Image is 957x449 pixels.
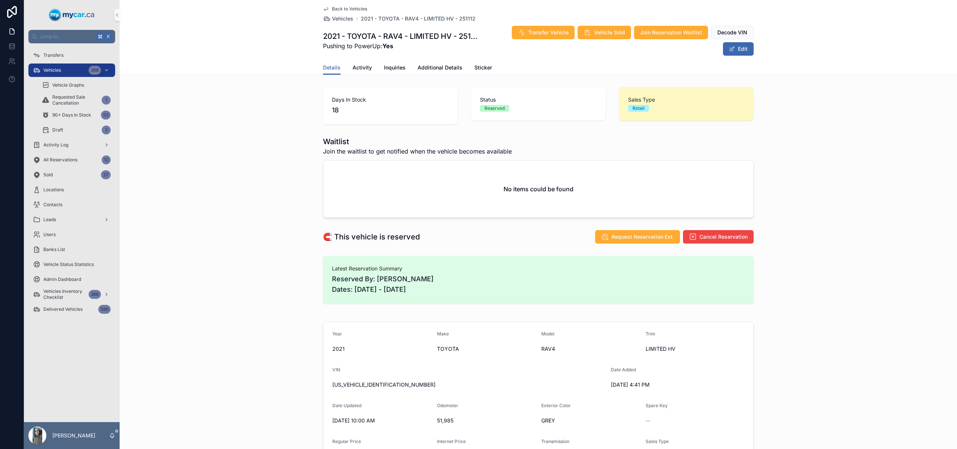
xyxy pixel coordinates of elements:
[646,331,655,337] span: Trim
[474,61,492,76] a: Sticker
[43,288,86,300] span: Vehicles Inventory Checklist
[28,213,115,226] a: Leads
[332,105,449,115] span: 18
[332,265,745,272] span: Latest Reservation Summary
[541,331,554,337] span: Model
[28,288,115,301] a: Vehicles Inventory Checklist368
[418,64,462,71] span: Additional Details
[52,127,63,133] span: Draft
[37,78,115,92] a: Vehicle Graphs
[43,52,64,58] span: Transfers
[384,61,406,76] a: Inquiries
[332,417,431,424] span: [DATE] 10:00 AM
[541,403,571,408] span: Exterior Color
[578,26,631,39] button: Vehicle Sold
[43,276,81,282] span: Admin Dashboard
[101,111,111,120] div: 53
[353,64,372,71] span: Activity
[323,61,341,75] a: Details
[28,153,115,167] a: All Reservations12
[646,345,744,353] span: LIMITED HV
[43,187,64,193] span: Locations
[101,170,111,179] div: 27
[52,112,91,118] span: 90+ Days In Stock
[105,34,111,40] span: K
[43,261,94,267] span: Vehicle Status Statistics
[541,417,640,424] span: GREY
[437,345,536,353] span: TOYOTA
[332,439,361,444] span: Regular Price
[28,243,115,256] a: Banks List
[418,61,462,76] a: Additional Details
[52,94,99,106] span: Requested Sale Cancellation
[43,202,62,208] span: Contacts
[612,233,674,241] span: Request Reservation Ext.
[28,273,115,286] a: Admin Dashboard
[43,67,61,73] span: Vehicles
[43,172,53,178] span: Sold
[323,147,512,156] span: Join the waitlist to get notified when the vehicle becomes available
[43,306,83,312] span: Delivered Vehicles
[52,432,95,439] p: [PERSON_NAME]
[512,26,575,39] button: Transfer Vehicle
[437,331,449,337] span: Make
[723,42,754,56] button: Edit
[102,96,111,105] div: 1
[382,42,393,50] strong: Yes
[49,9,95,21] img: App logo
[43,232,56,238] span: Users
[89,66,101,75] div: 368
[332,367,340,372] span: VIN
[332,381,605,388] span: [US_VEHICLE_IDENTIFICATION_NUMBER]
[102,126,111,134] div: 3
[323,232,420,242] h1: 🧲 This vehicle is reserved
[40,34,93,40] span: Jump to...
[323,64,341,71] span: Details
[699,233,748,241] span: Cancel Reservation
[437,403,458,408] span: Odometer
[504,185,573,193] h2: No items could be found
[37,93,115,107] a: Requested Sale Cancellation1
[28,49,115,62] a: Transfers
[480,96,597,103] span: Status
[628,96,745,103] span: Sales Type
[323,31,478,41] h1: 2021 - TOYOTA - RAV4 - LIMITED HV - 251112
[384,64,406,71] span: Inquiries
[28,64,115,77] a: Vehicles368
[37,123,115,137] a: Draft3
[28,228,115,241] a: Users
[43,142,68,148] span: Activity Log
[683,230,754,244] button: Cancel Reservation
[28,183,115,196] a: Locations
[43,217,56,223] span: Leads
[28,30,115,43] button: Jump to...K
[98,305,111,314] div: 586
[474,64,492,71] span: Sticker
[28,198,115,211] a: Contacts
[595,230,680,244] button: Request Reservation Ext.
[528,29,569,36] span: Transfer Vehicle
[594,29,625,36] span: Vehicle Sold
[332,331,342,337] span: Year
[611,367,636,372] span: Date Added
[332,345,431,353] span: 2021
[634,26,708,39] button: Join Reservation Waitlist
[332,403,361,408] span: Date Updated
[323,15,353,22] a: Vehicles
[633,105,644,112] div: Retail
[361,15,476,22] a: 2021 - TOYOTA - RAV4 - LIMITED HV - 251112
[484,105,505,112] div: Reserved
[640,29,702,36] span: Join Reservation Waitlist
[332,15,353,22] span: Vehicles
[28,168,115,182] a: Sold27
[646,403,668,408] span: Spare Key
[323,41,478,50] span: Pushing to PowerUp:
[646,439,669,444] span: Sales Type
[28,138,115,152] a: Activity Log
[323,136,512,147] h1: Waitlist
[43,247,65,253] span: Banks List
[541,439,569,444] span: Transmission
[52,82,84,88] span: Vehicle Graphs
[437,417,536,424] span: 51,985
